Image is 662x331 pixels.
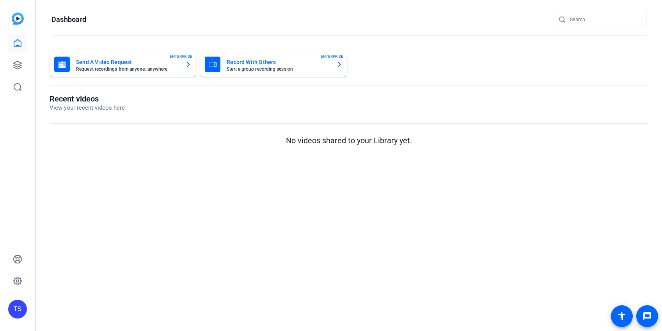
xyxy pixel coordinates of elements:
mat-card-title: Record With Others [227,57,330,67]
mat-card-subtitle: Start a group recording session [227,67,330,71]
input: Search [570,15,640,24]
p: No videos shared to your Library yet. [50,135,648,146]
span: ENTERPRISE [170,53,192,59]
span: ENTERPRISE [321,53,343,59]
h1: Dashboard [51,15,86,24]
button: Record With OthersStart a group recording sessionENTERPRISE [200,52,347,77]
mat-card-title: Send A Video Request [76,57,179,67]
h1: Recent videos [50,94,125,103]
img: blue-gradient.svg [12,12,24,25]
button: Send A Video RequestRequest recordings from anyone, anywhereENTERPRISE [50,52,196,77]
mat-card-subtitle: Request recordings from anyone, anywhere [76,67,179,71]
mat-icon: message [642,311,652,321]
div: TS [8,300,27,319]
p: View your recent videos here [50,103,125,112]
mat-icon: accessibility [617,311,627,321]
